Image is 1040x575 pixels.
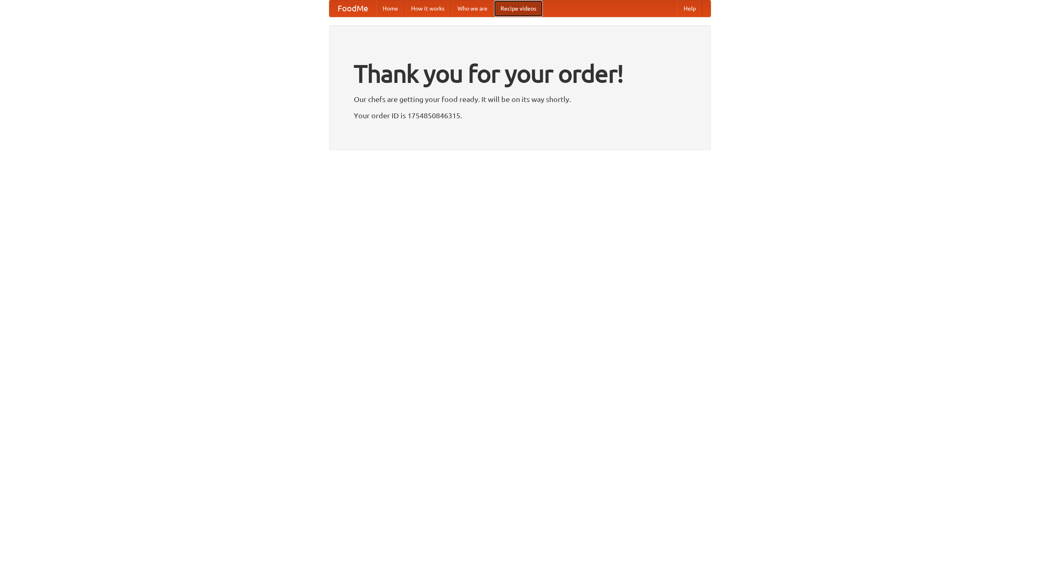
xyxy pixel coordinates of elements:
a: Recipe videos [494,0,543,17]
a: Help [677,0,702,17]
a: FoodMe [329,0,376,17]
p: Your order ID is 1754850846315. [354,109,686,122]
a: Home [376,0,405,17]
a: Who we are [451,0,494,17]
p: Our chefs are getting your food ready. It will be on its way shortly. [354,93,686,105]
a: How it works [405,0,451,17]
h1: Thank you for your order! [354,54,686,93]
